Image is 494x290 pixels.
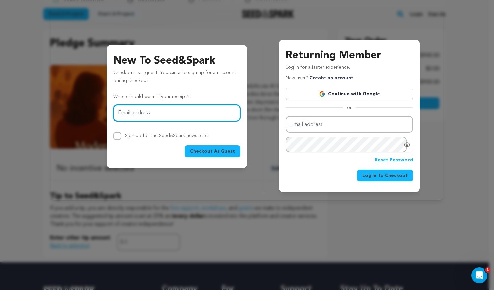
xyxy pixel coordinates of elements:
[471,267,487,283] iframe: Intercom live chat
[286,88,413,100] a: Continue with Google
[113,105,240,121] input: Email address
[113,69,240,88] p: Checkout as a guest. You can also sign up for an account during checkout.
[404,141,410,148] a: Show password as plain text. Warning: this will display your password on the screen.
[319,91,325,97] img: Google logo
[286,64,413,74] p: Log in for a faster experience.
[309,76,353,80] a: Create an account
[485,267,490,273] span: 1
[357,170,413,181] button: Log In To Checkout
[375,156,413,164] a: Reset Password
[185,145,240,157] button: Checkout As Guest
[286,116,413,133] input: Email address
[286,48,413,64] h3: Returning Member
[190,148,235,155] span: Checkout As Guest
[343,104,356,111] span: or
[362,172,408,179] span: Log In To Checkout
[286,74,353,82] p: New user?
[113,53,240,69] h3: New To Seed&Spark
[125,133,209,138] label: Sign up for the Seed&Spark newsletter
[113,93,240,101] p: Where should we mail your receipt?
